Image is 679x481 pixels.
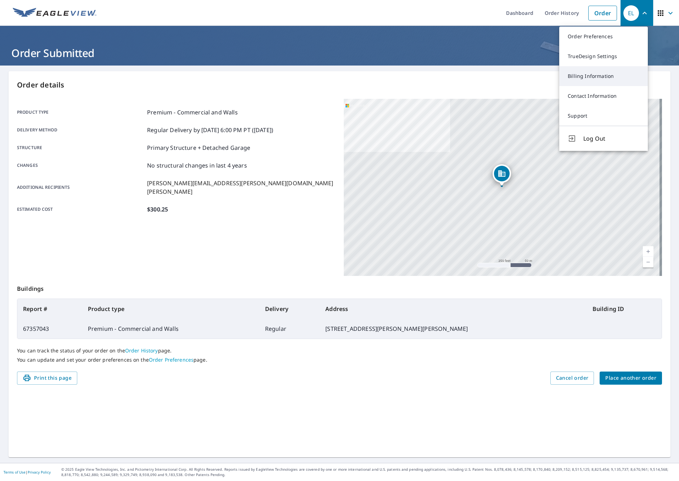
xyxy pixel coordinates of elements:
p: Buildings [17,276,662,299]
span: Log Out [583,134,639,143]
a: Order Preferences [149,356,193,363]
p: Regular Delivery by [DATE] 6:00 PM PT ([DATE]) [147,126,273,134]
p: Estimated cost [17,205,144,214]
img: EV Logo [13,8,96,18]
div: EL [623,5,639,21]
th: Product type [82,299,259,319]
p: $300.25 [147,205,168,214]
p: No structural changes in last 4 years [147,161,247,170]
p: You can track the status of your order on the page. [17,347,662,354]
p: Delivery method [17,126,144,134]
p: Premium - Commercial and Walls [147,108,238,117]
td: Premium - Commercial and Walls [82,319,259,339]
p: | [4,470,51,474]
a: Terms of Use [4,470,26,475]
p: [PERSON_NAME][EMAIL_ADDRESS][PERSON_NAME][DOMAIN_NAME][PERSON_NAME] [147,179,335,196]
a: Billing Information [559,66,648,86]
th: Report # [17,299,82,319]
td: 67357043 [17,319,82,339]
p: You can update and set your order preferences on the page. [17,357,662,363]
td: [STREET_ADDRESS][PERSON_NAME][PERSON_NAME] [320,319,587,339]
th: Building ID [587,299,662,319]
button: Print this page [17,372,77,385]
a: Order Preferences [559,27,648,46]
p: Primary Structure + Detached Garage [147,143,250,152]
button: Place another order [600,372,662,385]
button: Log Out [559,126,648,151]
p: Product type [17,108,144,117]
button: Cancel order [550,372,594,385]
span: Print this page [23,374,72,383]
span: Place another order [605,374,656,383]
a: Privacy Policy [28,470,51,475]
a: Order History [125,347,158,354]
th: Address [320,299,587,319]
h1: Order Submitted [9,46,670,60]
p: Order details [17,80,662,90]
p: Changes [17,161,144,170]
p: Structure [17,143,144,152]
a: Current Level 17, Zoom Out [643,257,653,267]
div: Dropped pin, building 1, Commercial property, 100 Gibson Dr Bozeman, MT 59718 [493,164,511,186]
a: Current Level 17, Zoom In [643,246,653,257]
p: © 2025 Eagle View Technologies, Inc. and Pictometry International Corp. All Rights Reserved. Repo... [61,467,675,477]
a: Contact Information [559,86,648,106]
a: TrueDesign Settings [559,46,648,66]
p: Additional recipients [17,179,144,196]
span: Cancel order [556,374,589,383]
a: Order [588,6,617,21]
th: Delivery [259,299,320,319]
a: Support [559,106,648,126]
td: Regular [259,319,320,339]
